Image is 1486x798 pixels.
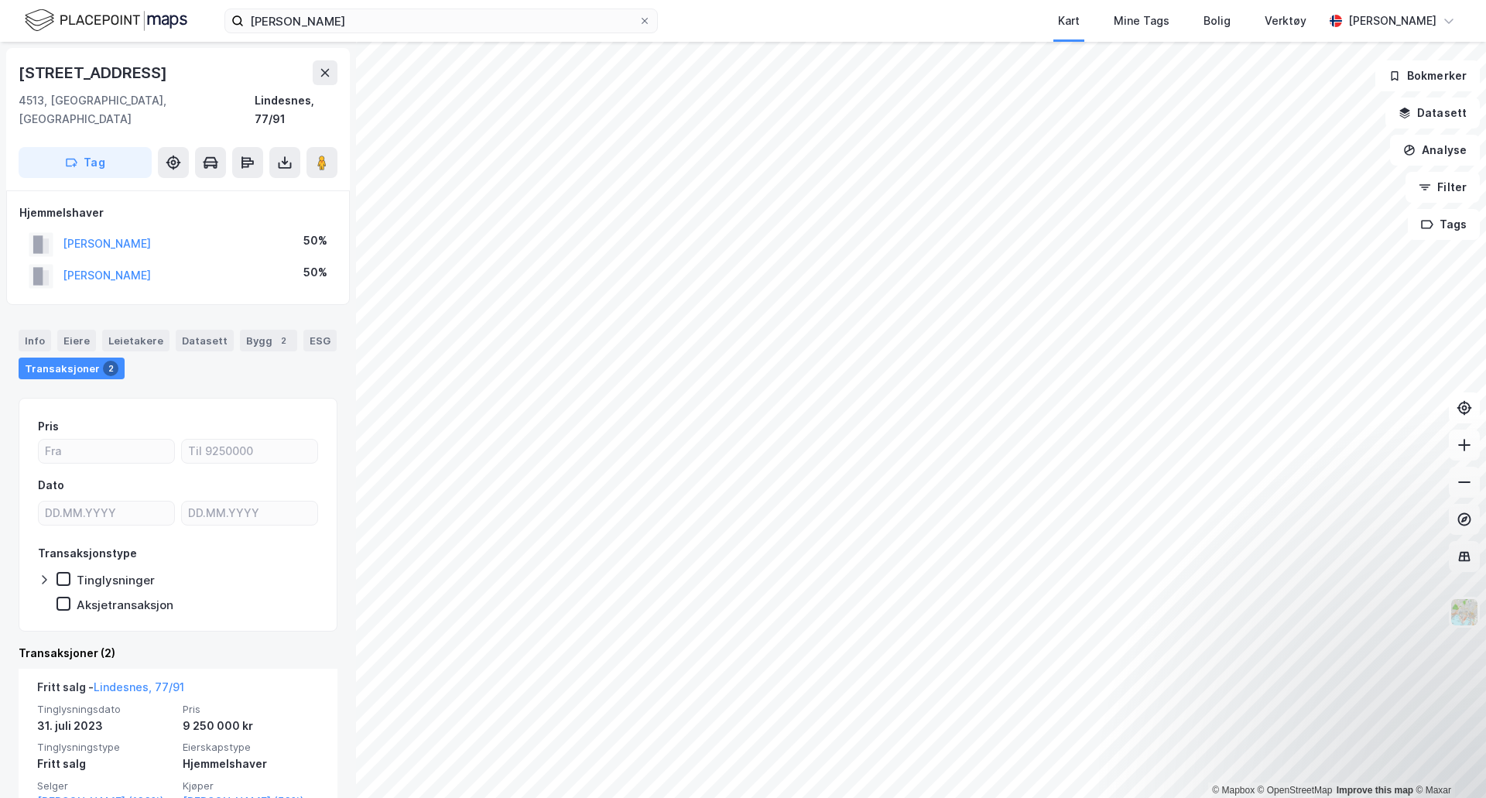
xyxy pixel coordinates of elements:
div: 50% [303,263,327,282]
img: Z [1450,598,1479,627]
div: 2 [103,361,118,376]
input: Fra [39,440,174,463]
button: Datasett [1385,98,1480,128]
input: DD.MM.YYYY [182,502,317,525]
div: Kart [1058,12,1080,30]
div: Datasett [176,330,234,351]
span: Kjøper [183,779,319,793]
div: 31. juli 2023 [37,717,173,735]
button: Analyse [1390,135,1480,166]
div: Dato [38,476,64,495]
div: Leietakere [102,330,169,351]
div: Pris [38,417,59,436]
button: Tag [19,147,152,178]
a: Mapbox [1212,785,1255,796]
div: 9 250 000 kr [183,717,319,735]
a: OpenStreetMap [1258,785,1333,796]
button: Bokmerker [1375,60,1480,91]
div: Transaksjoner [19,358,125,379]
div: Bolig [1204,12,1231,30]
div: 2 [276,333,291,348]
button: Tags [1408,209,1480,240]
input: DD.MM.YYYY [39,502,174,525]
div: Transaksjonstype [38,544,137,563]
span: Tinglysningsdato [37,703,173,716]
div: Aksjetransaksjon [77,598,173,612]
input: Søk på adresse, matrikkel, gårdeiere, leietakere eller personer [244,9,639,33]
a: Improve this map [1337,785,1413,796]
input: Til 9250000 [182,440,317,463]
div: Verktøy [1265,12,1306,30]
div: Tinglysninger [77,573,155,587]
div: Mine Tags [1114,12,1169,30]
div: 50% [303,231,327,250]
div: Info [19,330,51,351]
span: Tinglysningstype [37,741,173,754]
img: logo.f888ab2527a4732fd821a326f86c7f29.svg [25,7,187,34]
div: Bygg [240,330,297,351]
span: Eierskapstype [183,741,319,754]
div: [PERSON_NAME] [1348,12,1436,30]
a: Lindesnes, 77/91 [94,680,184,694]
div: Fritt salg [37,755,173,773]
span: Pris [183,703,319,716]
div: 4513, [GEOGRAPHIC_DATA], [GEOGRAPHIC_DATA] [19,91,255,128]
div: Lindesnes, 77/91 [255,91,337,128]
button: Filter [1406,172,1480,203]
span: Selger [37,779,173,793]
div: Eiere [57,330,96,351]
div: Hjemmelshaver [19,204,337,222]
div: [STREET_ADDRESS] [19,60,170,85]
div: ESG [303,330,337,351]
div: Transaksjoner (2) [19,644,337,663]
div: Hjemmelshaver [183,755,319,773]
div: Fritt salg - [37,678,184,703]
